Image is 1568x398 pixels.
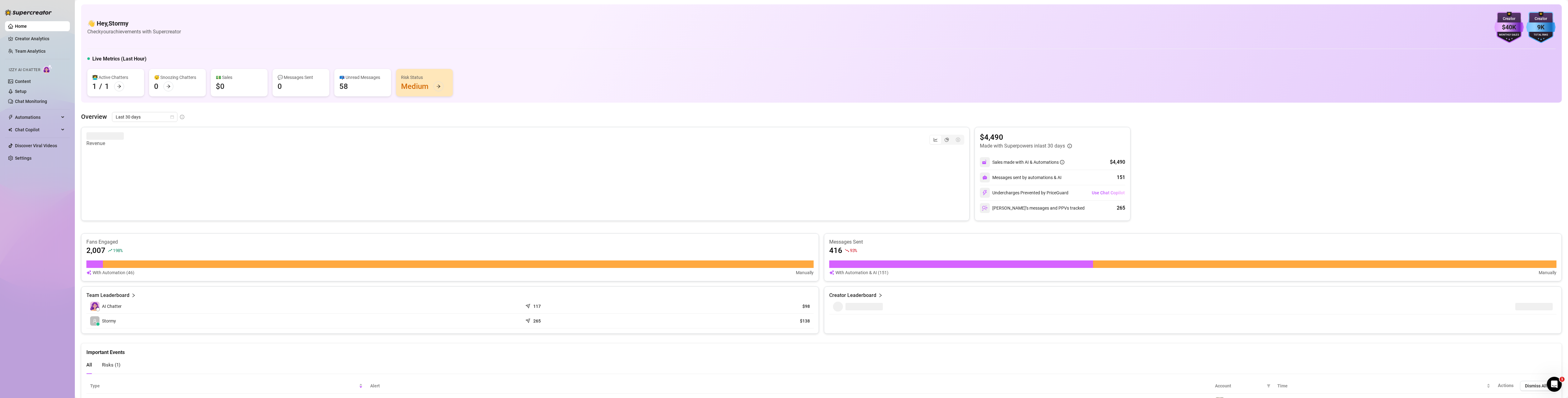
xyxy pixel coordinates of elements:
div: Important Events [86,343,1556,356]
span: 1 [1560,377,1565,382]
article: With Automation & AI (151) [835,269,888,276]
span: arrow-right [166,84,171,89]
a: Home [15,24,27,29]
button: Use Chat Copilot [1091,188,1125,198]
span: rise [108,248,112,253]
a: Creator Analytics [15,34,65,44]
span: info-circle [1060,160,1064,164]
article: 117 [533,303,541,309]
a: Chat Monitoring [15,99,47,104]
span: Actions [1498,383,1514,388]
article: With Automation (46) [93,269,134,276]
article: Messages Sent [829,239,1556,245]
span: All [86,362,92,368]
div: 0 [278,81,282,91]
div: Messages sent by automations & AI [980,172,1062,182]
a: Setup [15,89,27,94]
article: 265 [533,318,541,324]
span: Account [1215,382,1264,389]
img: svg%3e [86,269,91,276]
span: dollar-circle [956,138,960,142]
div: $0 [216,81,225,91]
img: izzy-ai-chatter-avatar-DDCN_rTZ.svg [90,302,99,311]
img: svg%3e [982,175,987,180]
img: svg%3e [982,190,988,196]
img: purple-badge-B9DA21FR.svg [1494,12,1524,43]
a: Content [15,79,31,84]
article: 2,007 [86,245,105,255]
span: calendar [170,115,174,119]
article: Creator Leaderboard [829,292,876,299]
a: Settings [15,156,31,161]
div: Creator [1494,16,1524,22]
div: 0 [154,81,158,91]
a: Team Analytics [15,49,46,54]
img: Chat Copilot [8,128,12,132]
span: AI Chatter [102,303,122,310]
span: Dismiss All [1525,383,1547,388]
div: [PERSON_NAME]’s messages and PPVs tracked [980,203,1085,213]
span: info-circle [1067,144,1072,148]
span: Izzy AI Chatter [9,67,40,73]
div: Sales made with AI & Automations [992,159,1064,166]
iframe: Intercom live chat [1547,377,1562,392]
span: 93 % [850,247,857,253]
span: Chat Copilot [15,125,59,135]
div: 😴 Snoozing Chatters [154,74,201,81]
span: Use Chat Copilot [1092,190,1125,195]
span: line-chart [933,138,938,142]
span: send [525,302,532,308]
span: filter [1266,381,1272,391]
span: send [525,317,532,323]
span: Last 30 days [116,112,174,122]
div: 💬 Messages Sent [278,74,324,81]
article: Team Leaderboard [86,292,129,299]
span: arrow-right [436,84,441,89]
div: 1 [92,81,97,91]
div: 1 [105,81,109,91]
button: Dismiss All [1520,381,1552,391]
span: pie-chart [945,138,949,142]
span: right [131,292,136,299]
img: svg%3e [982,159,988,165]
span: Time [1277,382,1485,389]
div: 58 [339,81,348,91]
a: Discover Viral Videos [15,143,57,148]
span: Automations [15,112,59,122]
article: Fans Engaged [86,239,814,245]
span: Stormy [102,318,116,324]
span: Risks ( 1 ) [102,362,120,368]
div: 9K [1526,22,1556,32]
th: Time [1274,378,1494,394]
span: filter [1267,384,1270,388]
div: Risk Status [401,74,448,81]
span: thunderbolt [8,115,13,120]
article: $138 [672,318,810,324]
article: Manually [1539,269,1556,276]
div: segmented control [929,135,964,145]
img: AI Chatter [43,65,52,74]
img: blue-badge-DgoSNQY1.svg [1526,12,1556,43]
article: Overview [81,112,107,121]
img: logo-BBDzfeDw.svg [5,9,52,16]
div: 151 [1117,174,1125,181]
article: Made with Superpowers in last 30 days [980,142,1065,150]
article: Revenue [86,140,124,147]
img: svg%3e [829,269,834,276]
div: 📪 Unread Messages [339,74,386,81]
img: svg%3e [982,205,988,211]
span: fall [845,248,849,253]
span: arrow-right [117,84,121,89]
div: 👩‍💻 Active Chatters [92,74,139,81]
span: info-circle [180,115,184,119]
div: Creator [1526,16,1556,22]
h5: Live Metrics (Last Hour) [92,55,147,63]
div: Monthly Sales [1494,33,1524,37]
div: $4,490 [1110,158,1125,166]
span: user [93,319,97,323]
article: $98 [672,303,810,309]
article: Check your achievements with Supercreator [87,28,181,36]
article: Manually [796,269,814,276]
div: Undercharges Prevented by PriceGuard [980,188,1068,198]
article: 416 [829,245,842,255]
